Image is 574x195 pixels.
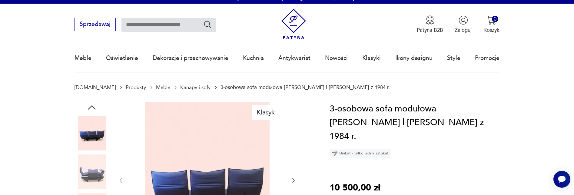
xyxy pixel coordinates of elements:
[475,44,499,72] a: Promocje
[278,9,309,39] img: Patyna - sklep z meblami i dekoracjami vintage
[75,84,116,90] a: [DOMAIN_NAME]
[325,44,348,72] a: Nowości
[106,44,138,72] a: Oświetlenie
[278,44,310,72] a: Antykwariat
[425,15,435,25] img: Ikona medalu
[75,154,109,189] img: Zdjęcie produktu 3-osobowa sofa modułowa Cassina Veranda | Vico Magistretti z 1984 r.
[417,15,443,34] button: Patyna B2B
[483,15,499,34] button: 0Koszyk
[156,84,170,90] a: Meble
[330,102,499,144] h1: 3-osobowa sofa modułowa [PERSON_NAME] | [PERSON_NAME] z 1984 r.
[75,116,109,150] img: Zdjęcie produktu 3-osobowa sofa modułowa Cassina Veranda | Vico Magistretti z 1984 r.
[553,171,570,188] iframe: Smartsupp widget button
[221,84,390,90] p: 3-osobowa sofa modułowa [PERSON_NAME] | [PERSON_NAME] z 1984 r.
[487,15,496,25] img: Ikona koszyka
[332,150,337,156] img: Ikona diamentu
[75,44,91,72] a: Meble
[180,84,211,90] a: Kanapy i sofy
[492,16,498,22] div: 0
[455,15,472,34] button: Zaloguj
[417,27,443,34] p: Patyna B2B
[447,44,460,72] a: Style
[75,18,115,31] button: Sprzedawaj
[483,27,499,34] p: Koszyk
[252,105,279,120] div: Klasyk
[243,44,264,72] a: Kuchnia
[330,181,380,195] p: 10 500,00 zł
[417,15,443,34] a: Ikona medaluPatyna B2B
[153,44,228,72] a: Dekoracje i przechowywanie
[395,44,433,72] a: Ikony designu
[75,22,115,27] a: Sprzedawaj
[455,27,472,34] p: Zaloguj
[203,20,212,29] button: Szukaj
[330,149,391,158] div: Unikat - tylko jedna sztuka!
[126,84,146,90] a: Produkty
[459,15,468,25] img: Ikonka użytkownika
[362,44,381,72] a: Klasyki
